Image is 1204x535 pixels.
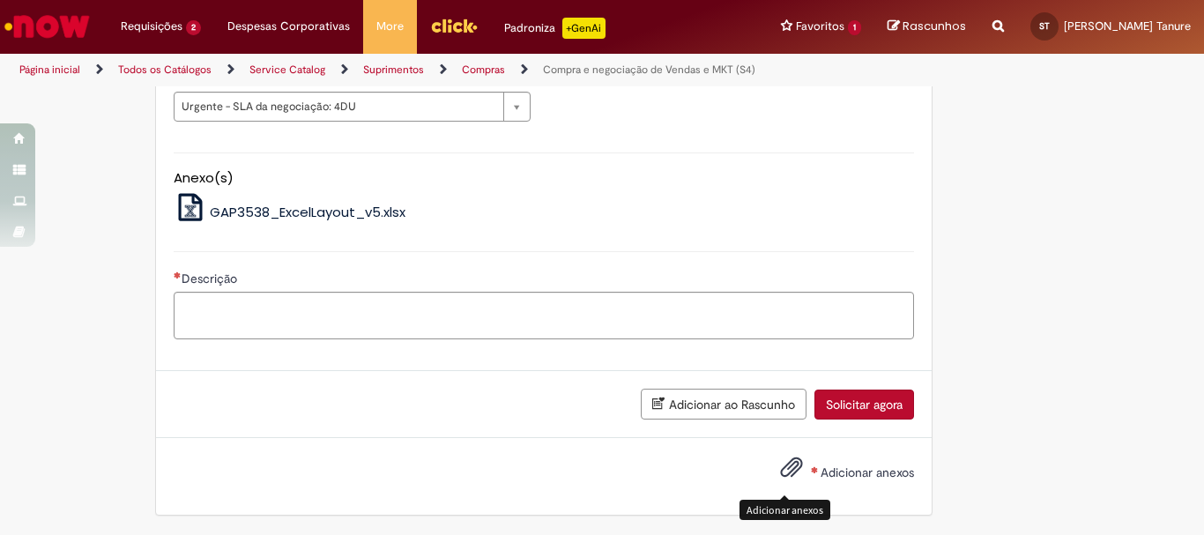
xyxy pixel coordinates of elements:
span: Despesas Corporativas [227,18,350,35]
a: Suprimentos [363,63,424,77]
button: Adicionar ao Rascunho [641,389,806,420]
h5: Anexo(s) [174,171,914,186]
span: 2 [186,20,201,35]
span: Adicionar anexos [821,465,914,481]
span: GAP3538_ExcelLayout_v5.xlsx [210,203,405,221]
span: Urgente - SLA da negociação: 4DU [182,93,494,121]
span: ST [1039,20,1050,32]
button: Adicionar anexos [776,451,807,492]
img: click_logo_yellow_360x200.png [430,12,478,39]
span: Descrição [182,271,241,286]
span: Favoritos [796,18,844,35]
a: Todos os Catálogos [118,63,212,77]
img: ServiceNow [2,9,93,44]
span: Requisições [121,18,182,35]
a: Compra e negociação de Vendas e MKT (S4) [543,63,755,77]
span: Tipo de Negociação [182,71,295,86]
textarea: Descrição [174,292,914,339]
span: Necessários [174,271,182,279]
div: Padroniza [504,18,606,39]
ul: Trilhas de página [13,54,790,86]
span: [PERSON_NAME] Tanure [1064,19,1191,33]
a: GAP3538_ExcelLayout_v5.xlsx [174,203,406,221]
span: 1 [848,20,861,35]
span: Rascunhos [903,18,966,34]
a: Rascunhos [888,19,966,35]
div: Adicionar anexos [739,500,830,520]
a: Compras [462,63,505,77]
a: Service Catalog [249,63,325,77]
p: +GenAi [562,18,606,39]
button: Solicitar agora [814,390,914,420]
a: Página inicial [19,63,80,77]
span: More [376,18,404,35]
